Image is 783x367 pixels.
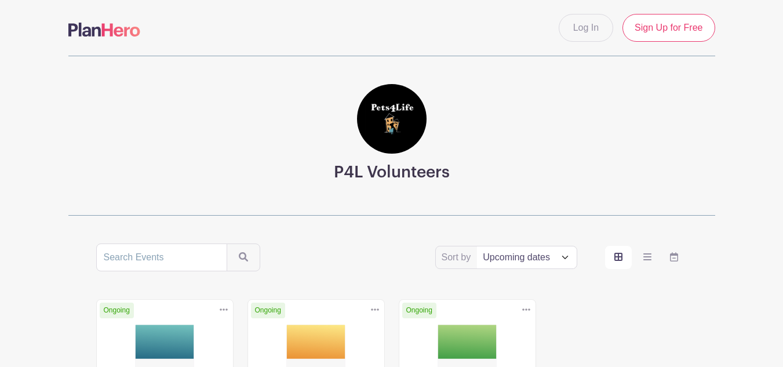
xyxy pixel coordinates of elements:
a: Log In [559,14,613,42]
h3: P4L Volunteers [334,163,450,183]
div: order and view [605,246,687,269]
img: square%20black%20logo%20FB%20profile.jpg [357,84,427,154]
input: Search Events [96,244,227,271]
a: Sign Up for Free [622,14,715,42]
label: Sort by [442,250,475,264]
img: logo-507f7623f17ff9eddc593b1ce0a138ce2505c220e1c5a4e2b4648c50719b7d32.svg [68,23,140,37]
